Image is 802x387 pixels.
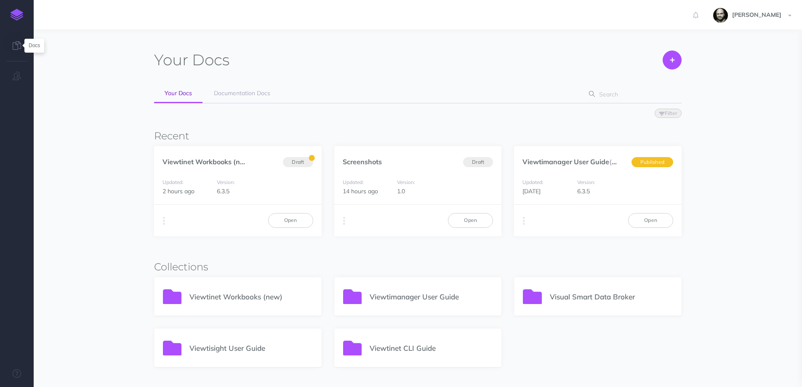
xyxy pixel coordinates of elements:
[154,84,202,103] a: Your Docs
[268,213,313,227] a: Open
[165,89,192,97] span: Your Docs
[154,51,188,69] span: Your
[370,342,493,354] p: Viewtinet CLI Guide
[448,213,493,227] a: Open
[597,87,669,102] input: Search
[163,289,182,304] img: icon-folder.svg
[523,215,525,227] i: More actions
[343,341,362,355] img: icon-folder.svg
[522,157,622,166] a: Viewtimanager User Guide(en)
[577,179,595,185] small: Version:
[343,179,364,185] small: Updated:
[11,9,23,21] img: logo-mark.svg
[189,342,313,354] p: Viewtisight User Guide
[522,187,541,195] span: [DATE]
[523,289,542,304] img: icon-folder.svg
[713,8,728,23] img: fYsxTL7xyiRwVNfLOwtv2ERfMyxBnxhkboQPdXU4.jpeg
[189,291,313,302] p: Viewtinet Workbooks (new)
[154,262,682,272] h3: Collections
[655,109,682,118] button: Filter
[550,291,673,302] p: Visual Smart Data Broker
[343,289,362,304] img: icon-folder.svg
[214,89,270,97] span: Documentation Docs
[163,187,195,195] span: 2 hours ago
[163,215,165,227] i: More actions
[154,51,229,69] h1: Docs
[203,84,281,103] a: Documentation Docs
[343,157,382,166] a: Screenshots
[163,341,182,355] img: icon-folder.svg
[370,291,493,302] p: Viewtimanager User Guide
[397,187,405,195] span: 1.0
[397,179,415,185] small: Version:
[217,187,229,195] span: 6.3.5
[577,187,590,195] span: 6.3.5
[163,179,184,185] small: Updated:
[522,179,544,185] small: Updated:
[343,215,345,227] i: More actions
[217,179,235,185] small: Version:
[163,157,245,166] a: Viewtinet Workbooks (n...
[609,157,622,166] span: (en)
[343,187,378,195] span: 14 hours ago
[728,11,786,19] span: [PERSON_NAME]
[628,213,673,227] a: Open
[154,131,682,141] h3: Recent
